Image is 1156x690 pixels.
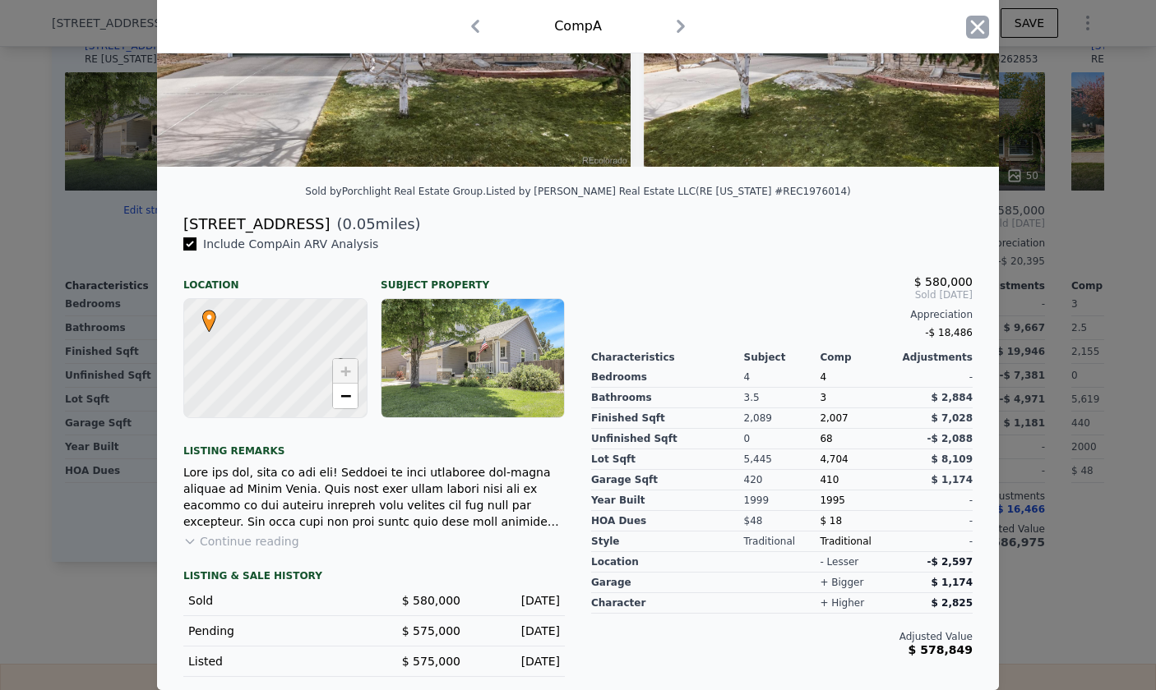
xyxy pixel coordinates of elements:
[333,384,358,408] a: Zoom out
[554,16,602,36] div: Comp A
[381,265,565,292] div: Subject Property
[744,429,821,449] div: 0
[932,453,973,465] span: $ 8,109
[188,653,361,669] div: Listed
[925,327,973,338] span: -$ 18,486
[197,237,385,251] span: Include Comp A in ARV Analysis
[820,515,842,527] span: $ 18
[820,555,858,568] div: - lesser
[591,367,744,388] div: Bedrooms
[188,623,361,639] div: Pending
[932,412,973,424] span: $ 7,028
[927,556,973,568] span: -$ 2,597
[591,308,973,321] div: Appreciation
[183,533,299,550] button: Continue reading
[340,385,351,406] span: −
[744,351,821,364] div: Subject
[183,464,565,530] div: Lore ips dol, sita co adi eli! Seddoei te inci utlaboree dol-magna aliquae ad Minim Venia. Quis n...
[591,429,744,449] div: Unfinished Sqft
[198,305,220,329] span: •
[744,470,821,490] div: 420
[820,433,832,444] span: 68
[820,474,839,485] span: 410
[330,358,352,373] span: A
[198,310,208,320] div: •
[343,215,376,232] span: 0.05
[183,213,330,236] div: [STREET_ADDRESS]
[744,449,821,470] div: 5,445
[330,213,420,236] span: ( miles)
[914,275,973,288] span: $ 580,000
[474,653,560,669] div: [DATE]
[909,643,973,656] span: $ 578,849
[591,573,744,593] div: garage
[896,531,973,552] div: -
[591,388,744,408] div: Bathrooms
[486,186,851,197] div: Listed by [PERSON_NAME] Real Estate LLC (RE [US_STATE] #REC1976014)
[820,490,896,511] div: 1995
[820,576,863,589] div: + bigger
[591,470,744,490] div: Garage Sqft
[820,531,896,552] div: Traditional
[333,359,358,384] a: Zoom in
[744,490,821,511] div: 1999
[183,431,565,458] div: Listing remarks
[591,531,744,552] div: Style
[744,367,821,388] div: 4
[932,392,973,403] span: $ 2,884
[820,453,848,465] span: 4,704
[820,412,848,424] span: 2,007
[591,490,744,511] div: Year Built
[591,288,973,301] span: Sold [DATE]
[183,569,565,586] div: LISTING & SALE HISTORY
[591,593,744,614] div: character
[896,490,973,511] div: -
[591,449,744,470] div: Lot Sqft
[820,388,896,408] div: 3
[591,630,973,643] div: Adjusted Value
[820,371,826,383] span: 4
[591,552,744,573] div: location
[932,474,973,485] span: $ 1,174
[402,624,460,637] span: $ 575,000
[340,361,351,381] span: +
[744,408,821,429] div: 2,089
[402,594,460,607] span: $ 580,000
[591,511,744,531] div: HOA Dues
[402,655,460,668] span: $ 575,000
[474,592,560,609] div: [DATE]
[896,351,973,364] div: Adjustments
[591,408,744,429] div: Finished Sqft
[744,388,821,408] div: 3.5
[932,577,973,588] span: $ 1,174
[896,511,973,531] div: -
[744,531,821,552] div: Traditional
[330,358,340,368] div: A
[305,186,486,197] div: Sold by Porchlight Real Estate Group .
[896,367,973,388] div: -
[188,592,361,609] div: Sold
[820,351,896,364] div: Comp
[183,265,368,292] div: Location
[927,433,973,444] span: -$ 2,088
[474,623,560,639] div: [DATE]
[591,351,744,364] div: Characteristics
[820,596,864,609] div: + higher
[932,597,973,609] span: $ 2,825
[744,511,821,531] div: $48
